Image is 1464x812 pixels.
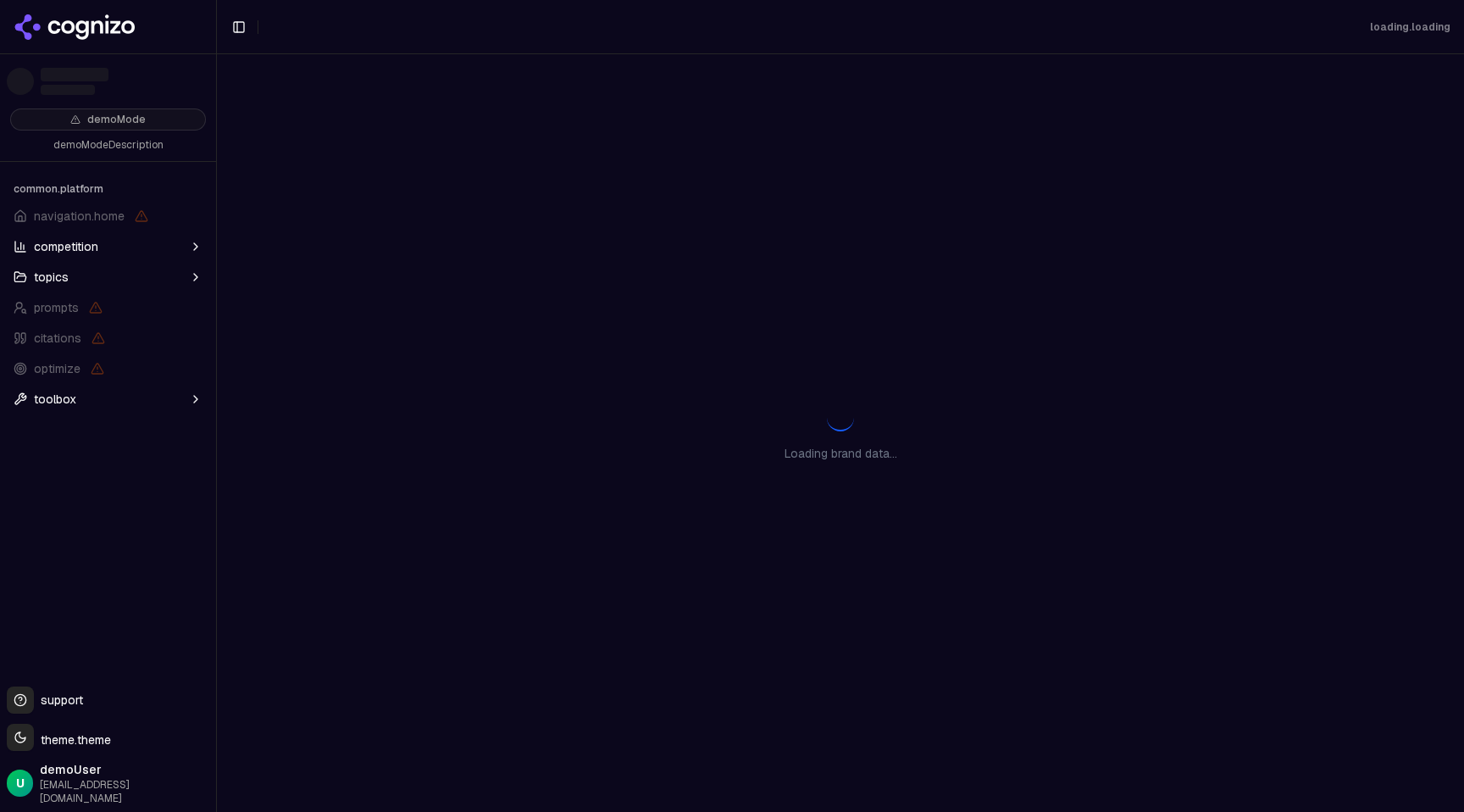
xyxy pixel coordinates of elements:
[7,233,209,260] button: competition
[7,386,209,413] button: toolbox
[34,391,76,408] span: toolbox
[34,692,83,709] span: support
[34,208,125,225] span: navigation.home
[34,360,80,377] span: optimize
[7,175,209,203] div: common.platform
[34,732,111,748] span: theme.theme
[16,775,25,792] span: U
[34,299,79,316] span: prompts
[785,445,897,462] p: Loading brand data...
[7,264,209,291] button: topics
[40,761,209,778] span: demoUser
[34,330,81,347] span: citations
[10,137,206,154] p: demoModeDescription
[1370,20,1450,34] div: loading.loading
[34,238,98,255] span: competition
[34,269,69,286] span: topics
[87,113,146,126] span: demoMode
[40,778,209,805] span: [EMAIL_ADDRESS][DOMAIN_NAME]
